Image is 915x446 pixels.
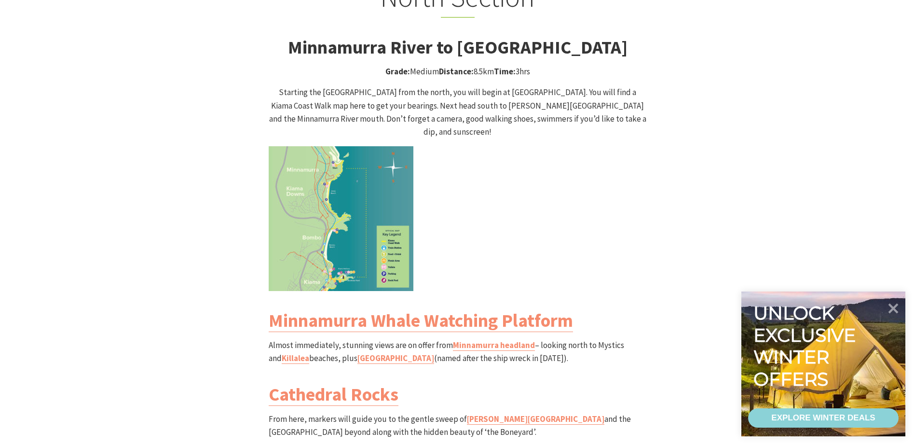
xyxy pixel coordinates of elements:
[269,309,573,332] a: Minnamurra Whale Watching Platform
[269,413,647,439] p: From here, markers will guide you to the gentle sweep of and the [GEOGRAPHIC_DATA] beyond along w...
[269,383,398,406] a: Cathedral Rocks
[269,339,647,365] p: Almost immediately, stunning views are on offer from – looking north to Mystics and beaches, plus...
[282,353,309,364] a: Killalea
[771,408,875,428] div: EXPLORE WINTER DEALS
[439,66,474,77] strong: Distance:
[288,36,628,58] strong: Minnamurra River to [GEOGRAPHIC_DATA]
[357,353,434,364] a: [GEOGRAPHIC_DATA]
[269,65,647,78] p: Medium 8.5km 3hrs
[494,66,516,77] strong: Time:
[269,86,647,139] p: Starting the [GEOGRAPHIC_DATA] from the north, you will begin at [GEOGRAPHIC_DATA]. You will find...
[385,66,410,77] strong: Grade:
[453,340,535,351] a: Minnamurra headland
[467,414,604,425] a: [PERSON_NAME][GEOGRAPHIC_DATA]
[269,146,413,291] img: Kiama Coast Walk North Section
[753,302,860,390] div: Unlock exclusive winter offers
[748,408,899,428] a: EXPLORE WINTER DEALS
